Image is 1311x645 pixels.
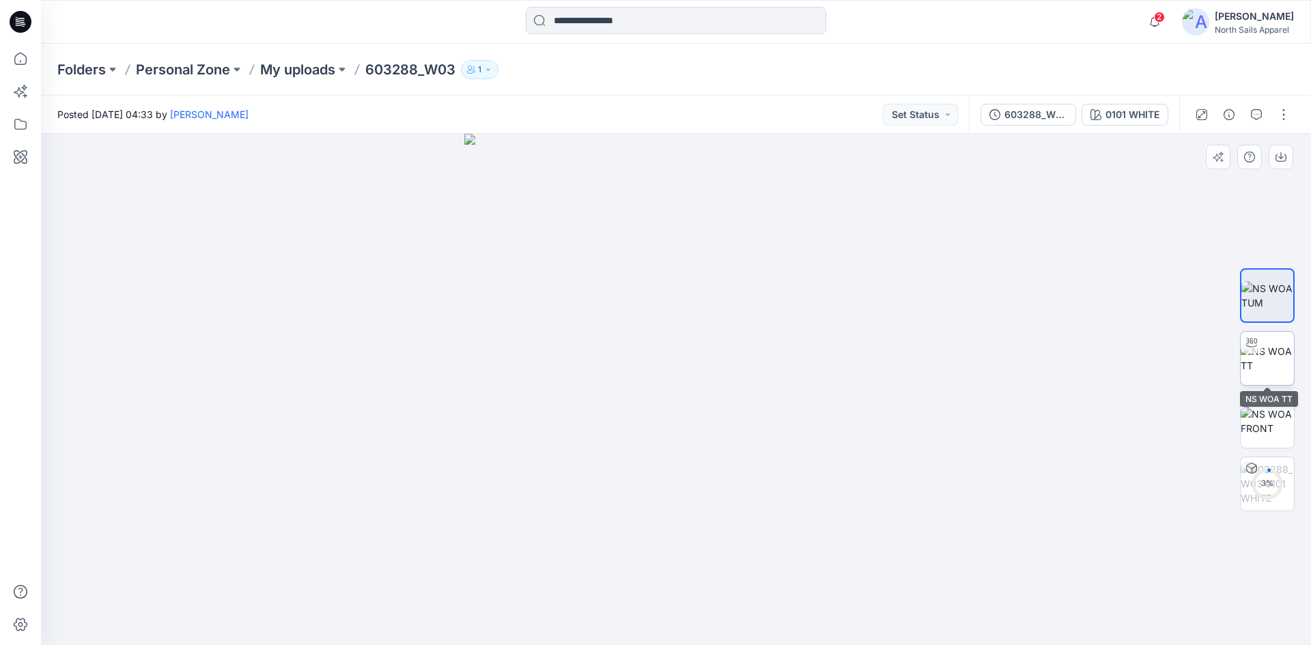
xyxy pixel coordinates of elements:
div: 603288_W03 [1004,107,1067,122]
img: NS WOA TUM [1241,281,1293,310]
img: NS WOA FRONT [1241,407,1294,435]
span: 2 [1154,12,1165,23]
button: 603288_W03 [981,104,1076,126]
span: Posted [DATE] 04:33 by [57,107,249,121]
a: Personal Zone [136,60,230,79]
button: Details [1218,104,1240,126]
div: 0101 WHITE [1105,107,1159,122]
button: 1 [461,60,498,79]
button: 0101 WHITE [1082,104,1168,126]
img: avatar [1182,8,1209,35]
a: [PERSON_NAME] [170,109,249,120]
div: 3 % [1251,478,1284,489]
img: 603288_W03 0101 WHITE [1241,462,1294,505]
p: 1 [478,62,481,77]
img: eyJhbGciOiJIUzI1NiIsImtpZCI6IjAiLCJzbHQiOiJzZXMiLCJ0eXAiOiJKV1QifQ.eyJkYXRhIjp7InR5cGUiOiJzdG9yYW... [464,134,888,645]
div: North Sails Apparel [1215,25,1294,35]
p: 603288_W03 [365,60,455,79]
div: [PERSON_NAME] [1215,8,1294,25]
a: Folders [57,60,106,79]
a: My uploads [260,60,335,79]
img: NS WOA TT [1241,344,1294,373]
